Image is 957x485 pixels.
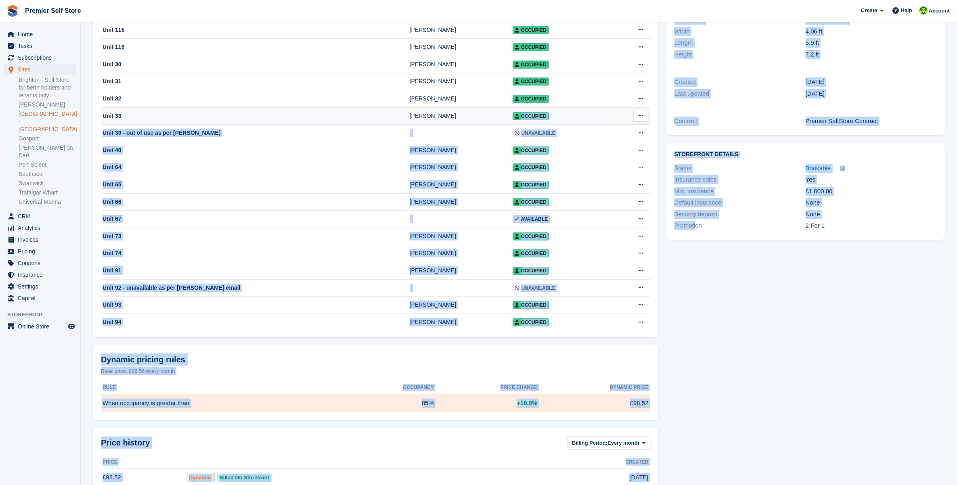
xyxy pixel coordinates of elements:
div: Unit 91 [101,266,410,275]
div: [PERSON_NAME] [410,77,513,86]
a: menu [4,269,76,280]
div: [PERSON_NAME] [410,60,513,69]
span: Bookable [806,165,831,171]
div: £1,000.00 [806,187,937,196]
div: Unit 93 [101,301,410,309]
div: Unit 31 [101,77,410,86]
span: Help [901,6,912,15]
div: [PERSON_NAME] [410,266,513,275]
div: 5.9 ft [806,38,937,48]
span: Occupied [513,146,549,155]
span: Occupied [513,181,549,189]
div: Unit 64 [101,163,410,171]
div: Unit 66 [101,198,410,206]
button: Billing Period: Every month [567,436,650,449]
div: Unit 33 [101,112,410,120]
a: [GEOGRAPHIC_DATA] - [GEOGRAPHIC_DATA] [19,110,76,133]
a: Port Solent [19,161,76,169]
div: 4.06 ft [806,27,937,36]
span: Pricing [18,246,66,257]
span: Available [513,215,551,223]
span: Coupons [18,257,66,269]
div: Created [674,77,806,87]
span: Price change [500,384,538,391]
span: Occupied [513,26,549,34]
div: [PERSON_NAME] [410,43,513,51]
a: [PERSON_NAME] [19,101,76,109]
span: Sites [18,64,66,75]
span: Occupied [513,232,549,240]
span: Online Store [18,321,66,332]
a: menu [4,29,76,40]
div: Unit 115 [101,26,410,34]
div: Unit 40 [101,146,410,155]
a: menu [4,52,76,63]
div: [PERSON_NAME] [410,180,513,189]
div: Last updated [674,89,806,98]
a: menu [4,64,76,75]
span: Occupied [513,163,549,171]
img: stora-icon-8386f47178a22dfd0bd8f6a31ec36ba5ce8667c1dd55bd0f319d3a0aa187defe.svg [6,5,19,17]
div: None [806,198,937,207]
span: Invoices [18,234,66,245]
div: Contract [674,117,806,126]
span: Occupied [513,77,549,86]
td: - [410,211,513,228]
div: Min. insurance [674,187,806,196]
a: Brighton - Self Store for berth holders and tenants only. [19,76,76,99]
a: menu [4,246,76,257]
a: menu [4,293,76,304]
div: Dynamic [186,474,214,482]
span: Occupied [513,112,549,120]
a: menu [4,281,76,292]
span: Occupied [513,43,549,51]
span: Occupied [513,318,549,326]
div: Unit 30 [101,60,410,69]
div: Security deposit [674,210,806,219]
span: Created [626,458,649,466]
td: - [410,279,513,297]
a: menu [4,40,76,52]
span: Every month [607,439,639,447]
span: Occupied [513,198,549,206]
span: £98.52 [630,399,649,408]
div: Yes [806,175,937,184]
div: Width [674,27,806,36]
div: [PERSON_NAME] [410,198,513,206]
div: [PERSON_NAME] [410,249,513,257]
div: 2 For 1 [806,221,937,230]
div: Unit 92 - unavailable as per [PERSON_NAME] email [101,284,410,292]
span: 85% [422,399,434,408]
div: Promotion [674,221,806,230]
span: Insurance [18,269,66,280]
div: Status [674,164,806,173]
span: [DATE] [629,473,648,482]
img: Millie Walcroft [919,6,928,15]
div: Unit 65 [101,180,410,189]
a: Gosport [19,135,76,142]
span: Subscriptions [18,52,66,63]
span: Unavailable [513,284,558,292]
a: Premier Self Store [22,4,84,17]
a: menu [4,257,76,269]
div: Default insurance [674,198,806,207]
a: Universal Marina [19,198,76,206]
div: Unit 73 [101,232,410,240]
a: Swanwick [19,180,76,187]
div: None [806,210,937,219]
a: Trafalgar Wharf [19,189,76,197]
div: Unit 32 [101,94,410,103]
td: When occupancy is greater than [101,394,348,412]
span: Occupied [513,301,549,309]
div: Unit 67 [101,215,410,223]
div: [PERSON_NAME] [410,318,513,326]
span: Occupied [513,249,549,257]
div: Unit 39 - out of use as per [PERSON_NAME] [101,129,410,137]
div: Unit 116 [101,43,410,51]
span: Storefront [7,311,80,319]
th: Price [101,456,185,469]
a: Preview store [67,322,76,331]
div: Premier SelfStore Contract [806,117,937,126]
span: Capital [18,293,66,304]
span: Create [861,6,877,15]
